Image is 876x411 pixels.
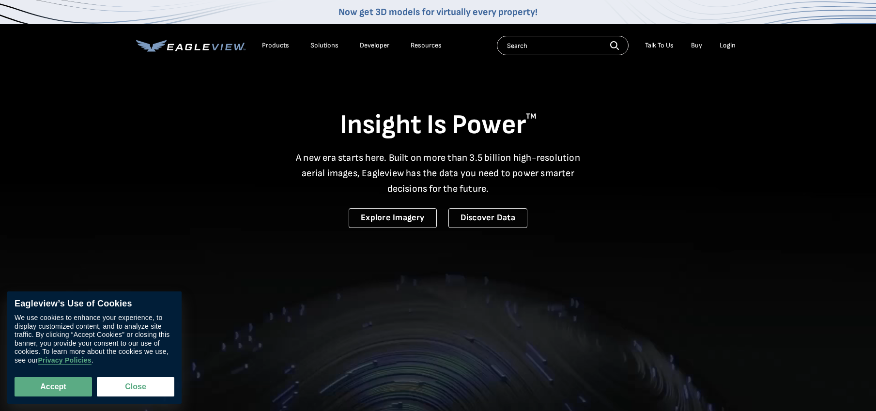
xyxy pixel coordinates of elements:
[310,41,338,50] div: Solutions
[691,41,702,50] a: Buy
[645,41,674,50] div: Talk To Us
[360,41,389,50] a: Developer
[15,299,174,309] div: Eagleview’s Use of Cookies
[338,6,538,18] a: Now get 3D models for virtually every property!
[38,357,91,365] a: Privacy Policies
[720,41,736,50] div: Login
[15,314,174,365] div: We use cookies to enhance your experience, to display customized content, and to analyze site tra...
[497,36,629,55] input: Search
[136,108,740,142] h1: Insight Is Power
[349,208,437,228] a: Explore Imagery
[448,208,527,228] a: Discover Data
[97,377,174,396] button: Close
[15,377,92,396] button: Accept
[526,112,537,121] sup: TM
[262,41,289,50] div: Products
[411,41,442,50] div: Resources
[290,150,586,197] p: A new era starts here. Built on more than 3.5 billion high-resolution aerial images, Eagleview ha...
